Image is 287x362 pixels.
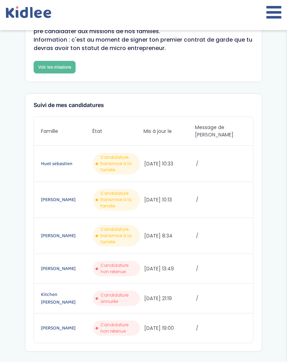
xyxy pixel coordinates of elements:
[196,325,246,332] span: /
[41,324,91,332] a: [PERSON_NAME]
[100,190,138,209] span: Candidature transmise à la famille
[100,322,138,334] span: Candidature non retenue
[41,232,91,240] a: [PERSON_NAME]
[144,196,195,204] span: [DATE] 10:13
[144,265,195,272] span: [DATE] 13:49
[100,226,138,245] span: Candidature transmise à la famille
[92,128,144,135] span: État
[144,232,195,240] span: [DATE] 8:34
[41,160,91,168] a: Huet sebastien
[195,124,246,139] span: Message de [PERSON_NAME]
[41,265,91,272] a: [PERSON_NAME]
[41,128,92,135] span: Famille
[100,154,138,173] span: Candidature transmise à la famille
[34,102,253,108] h3: Suivi de mes candidatures
[143,128,195,135] span: Mis à jour le
[144,295,195,302] span: [DATE] 21:19
[100,262,138,275] span: Candidature non retenue
[34,36,253,52] p: Information : c'est au moment de signer ton premier contrat de garde que tu devras avoir ton stat...
[41,291,91,306] a: Kitchen [PERSON_NAME]
[196,295,246,302] span: /
[196,265,246,272] span: /
[144,325,195,332] span: [DATE] 19:00
[196,232,246,240] span: /
[144,160,195,168] span: [DATE] 10:33
[100,292,138,305] span: Candidature annulée
[41,196,91,204] a: [PERSON_NAME]
[196,196,246,204] span: /
[34,61,76,73] a: Voir les missions
[196,160,246,168] span: /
